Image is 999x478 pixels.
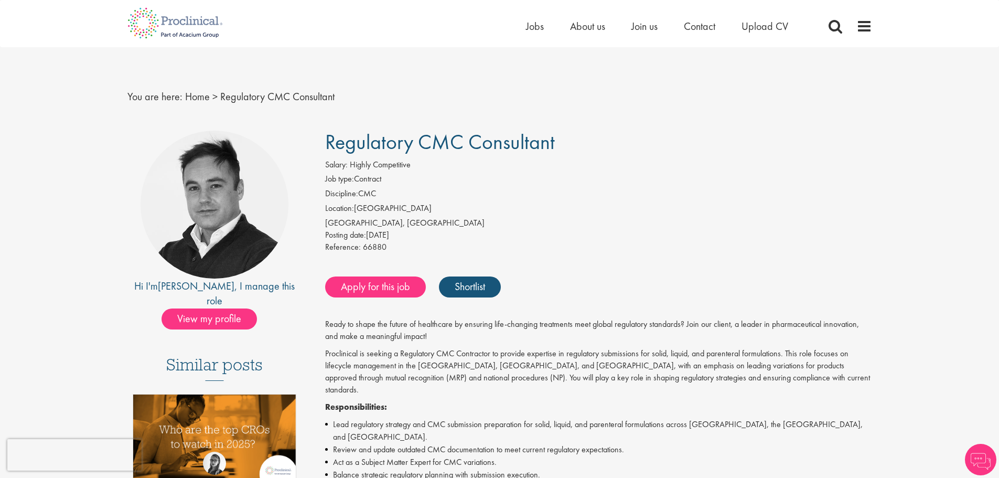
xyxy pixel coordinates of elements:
[325,277,426,298] a: Apply for this job
[325,173,872,188] li: Contract
[325,217,872,229] div: [GEOGRAPHIC_DATA], [GEOGRAPHIC_DATA]
[325,173,354,185] label: Job type:
[570,19,605,33] a: About us
[185,90,210,103] a: breadcrumb link
[141,131,288,279] img: imeage of recruiter Peter Duvall
[212,90,218,103] span: >
[684,19,715,33] a: Contact
[325,203,354,215] label: Location:
[325,241,361,253] label: Reference:
[325,443,872,456] li: Review and update outdated CMC documentation to meet current regulatory expectations.
[203,452,226,475] img: Theodora Savlovschi - Wicks
[7,439,142,471] iframe: reCAPTCHA
[742,19,788,33] a: Upload CV
[526,19,544,33] a: Jobs
[325,159,348,171] label: Salary:
[325,188,358,200] label: Discipline:
[220,90,335,103] span: Regulatory CMC Consultant
[325,348,872,396] p: Proclinical is seeking a Regulatory CMC Contractor to provide expertise in regulatory submissions...
[631,19,658,33] a: Join us
[363,241,386,252] span: 66880
[162,309,257,330] span: View my profile
[325,229,872,241] div: [DATE]
[325,318,872,343] p: Ready to shape the future of healthcare by ensuring life-changing treatments meet global regulato...
[965,444,996,475] img: Chatbot
[162,311,267,324] a: View my profile
[127,90,182,103] span: You are here:
[166,356,263,381] h3: Similar posts
[158,279,234,293] a: [PERSON_NAME]
[325,229,366,240] span: Posting date:
[325,401,387,412] strong: Responsibilities:
[439,277,501,298] a: Shortlist
[325,203,872,217] li: [GEOGRAPHIC_DATA]
[127,279,302,309] div: Hi I'm , I manage this role
[350,159,411,170] span: Highly Competitive
[325,456,872,469] li: Act as a Subject Matter Expert for CMC variations.
[325,418,872,443] li: Lead regulatory strategy and CMC submission preparation for solid, liquid, and parenteral formula...
[325,129,555,155] span: Regulatory CMC Consultant
[325,188,872,203] li: CMC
